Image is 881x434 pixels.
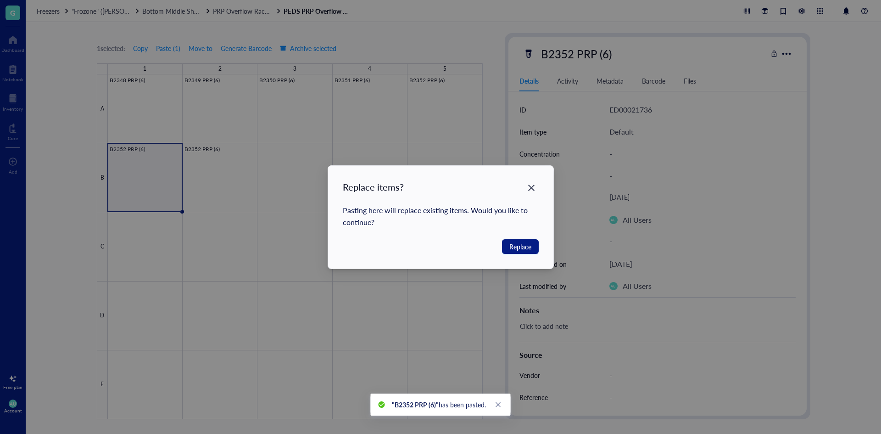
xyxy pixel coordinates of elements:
span: has been pasted. [392,400,486,409]
b: "B2352 PRP (6)" [392,400,439,409]
div: Replace items? [343,180,404,193]
button: Close [524,180,538,195]
button: Replace [502,239,538,254]
span: close [495,401,502,408]
span: Close [524,182,538,193]
div: Pasting here will replace existing items. Would you like to continue? [343,204,539,228]
span: Replace [509,242,531,252]
a: Close [493,400,503,410]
